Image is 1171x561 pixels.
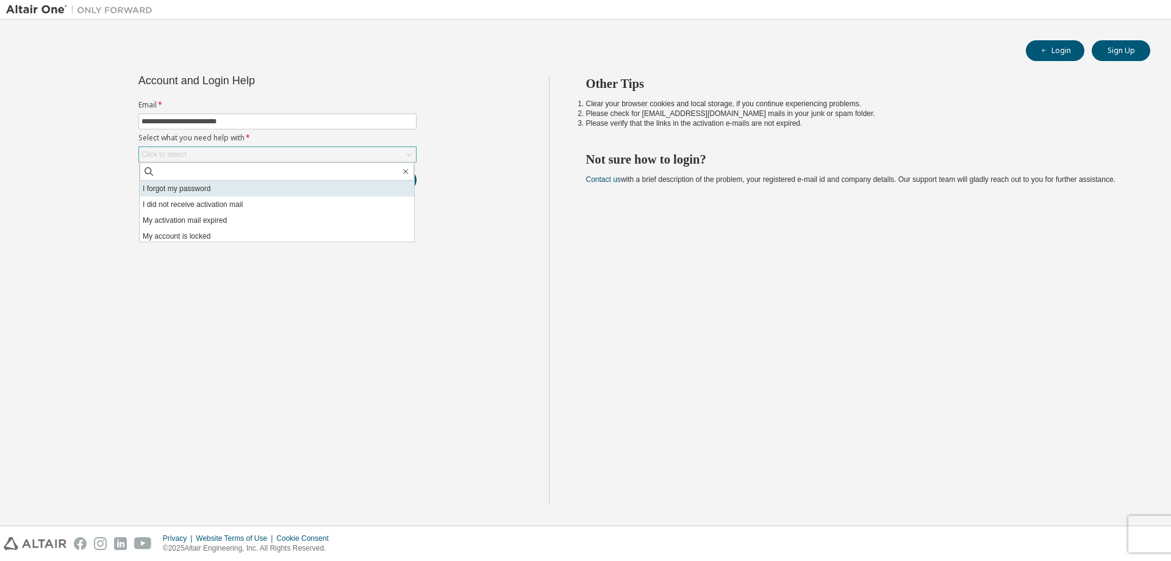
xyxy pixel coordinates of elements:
[196,534,276,543] div: Website Terms of Use
[586,99,1129,109] li: Clear your browser cookies and local storage, if you continue experiencing problems.
[138,100,417,110] label: Email
[6,4,159,16] img: Altair One
[141,150,187,159] div: Click to select
[1092,40,1150,61] button: Sign Up
[114,537,127,550] img: linkedin.svg
[586,175,621,184] a: Contact us
[586,109,1129,118] li: Please check for [EMAIL_ADDRESS][DOMAIN_NAME] mails in your junk or spam folder.
[586,151,1129,167] h2: Not sure how to login?
[163,534,196,543] div: Privacy
[163,543,336,554] p: © 2025 Altair Engineering, Inc. All Rights Reserved.
[94,537,107,550] img: instagram.svg
[140,181,414,197] li: I forgot my password
[1026,40,1084,61] button: Login
[586,76,1129,92] h2: Other Tips
[74,537,87,550] img: facebook.svg
[586,118,1129,128] li: Please verify that the links in the activation e-mails are not expired.
[138,76,361,85] div: Account and Login Help
[139,147,416,162] div: Click to select
[586,175,1115,184] span: with a brief description of the problem, your registered e-mail id and company details. Our suppo...
[4,537,66,550] img: altair_logo.svg
[276,534,335,543] div: Cookie Consent
[138,133,417,143] label: Select what you need help with
[134,537,152,550] img: youtube.svg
